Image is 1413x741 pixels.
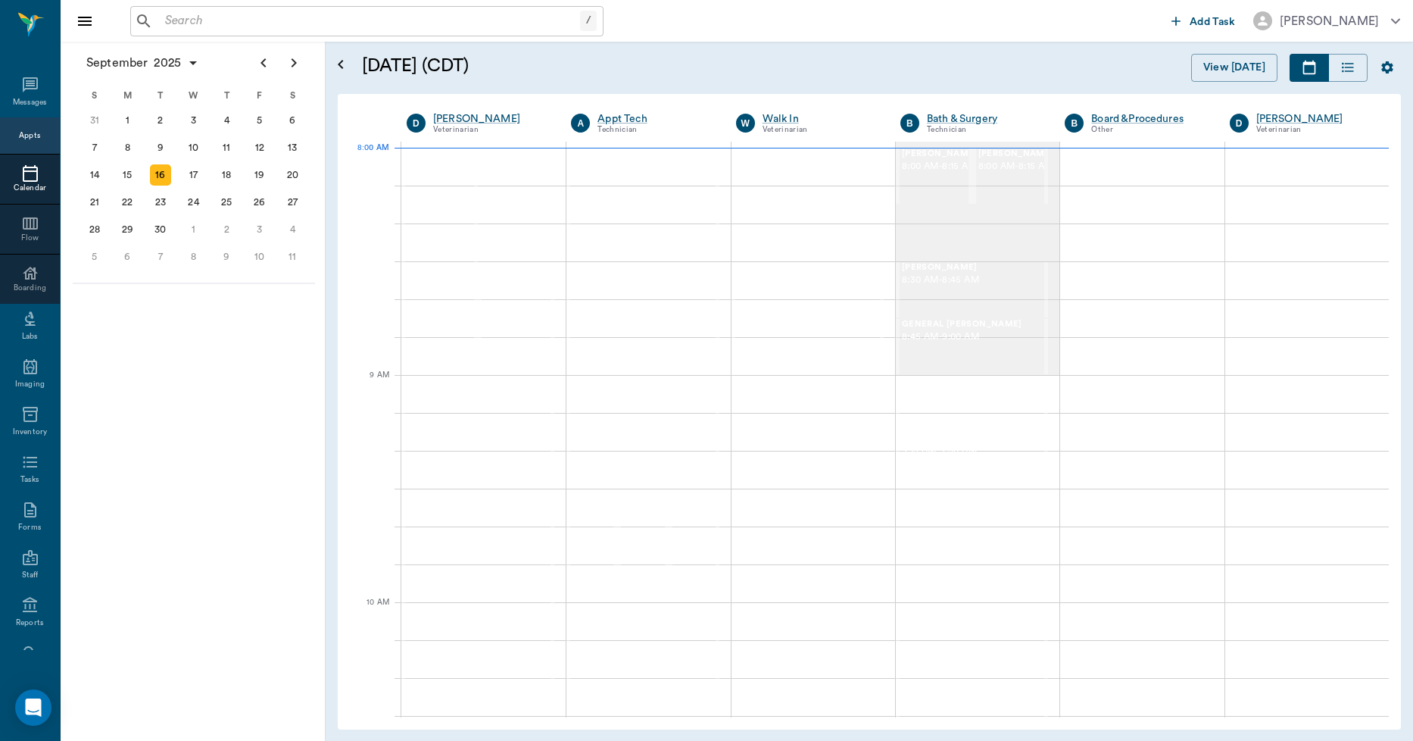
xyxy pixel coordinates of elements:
[117,246,138,267] div: Monday, October 6, 2025
[580,11,597,31] div: /
[617,489,668,602] div: NOT_CONFIRMED, 9:30 AM - 10:00 AM
[736,114,755,133] div: W
[763,111,878,127] a: Walk In
[675,510,716,540] span: 9:30 AM - 10:00 AM
[332,36,350,94] button: Open calendar
[243,84,276,107] div: F
[902,443,1042,458] span: 9:15 AM - 9:30 AM
[902,159,978,174] span: 8:00 AM - 8:15 AM
[1091,111,1206,127] div: Board &Procedures
[276,84,309,107] div: S
[19,130,40,142] div: Appts
[896,375,1048,432] div: NOT_CONFIRMED, 9:00 AM - 9:15 AM
[566,148,719,261] div: NOT_CONFIRMED, 8:00 AM - 8:30 AM
[566,489,617,602] div: NOT_CONFIRMED, 9:30 AM - 10:00 AM
[972,148,1049,205] div: BOOKED, 8:00 AM - 8:15 AM
[572,604,713,614] span: [PERSON_NAME]
[249,219,270,240] div: Friday, October 3, 2025
[902,614,1042,629] span: 10:00 AM - 5:00 PM
[84,110,105,131] div: Sunday, August 31, 2025
[566,375,719,489] div: NOT_CONFIRMED, 9:00 AM - 9:30 AM
[84,246,105,267] div: Sunday, October 5, 2025
[117,219,138,240] div: Monday, September 29, 2025
[572,273,713,288] span: 8:30 AM - 9:00 AM
[927,123,1042,136] div: Technician
[177,84,211,107] div: W
[15,379,45,390] div: Imaging
[572,377,713,386] span: [PERSON_NAME]
[572,490,689,510] span: [PERSON_NAME]/Spookey Frost
[144,84,177,107] div: T
[20,474,39,486] div: Tasks
[623,510,667,540] span: 9:30 AM - 10:00 AM
[900,114,919,133] div: B
[159,11,580,32] input: Search
[183,219,204,240] div: Wednesday, October 1, 2025
[433,123,548,136] div: Veterinarian
[216,164,237,186] div: Thursday, September 18, 2025
[401,148,478,375] div: NOT_CONFIRMED, 8:00 AM - 9:00 AM
[1256,123,1371,136] div: Veterinarian
[675,490,716,510] span: Bandit Frost
[572,263,713,273] span: [PERSON_NAME]
[183,110,204,131] div: Wednesday, September 3, 2025
[572,159,713,174] span: 8:00 AM - 8:30 AM
[282,110,303,131] div: Saturday, September 6, 2025
[13,97,48,108] div: Messages
[249,164,270,186] div: Friday, September 19, 2025
[22,570,38,581] div: Staff
[572,149,713,159] span: Baby [PERSON_NAME]
[22,331,38,342] div: Labs
[13,427,47,438] div: Inventory
[401,375,554,489] div: NOT_CONFIRMED, 9:00 AM - 9:30 AM
[407,386,548,402] span: 9:00 AM - 9:30 AM
[571,114,590,133] div: A
[216,192,237,213] div: Thursday, September 25, 2025
[183,137,204,158] div: Wednesday, September 10, 2025
[282,164,303,186] div: Saturday, September 20, 2025
[927,111,1042,127] a: Bath & Surgery
[902,320,1042,330] span: GENERAL [PERSON_NAME]
[1191,54,1277,82] button: View [DATE]
[902,433,1042,443] span: [PERSON_NAME]
[484,273,560,303] span: 8:30 AM - 9:00 AM
[279,48,309,78] button: Next page
[896,432,1048,489] div: BOOKED, 9:15 AM - 9:30 AM
[896,148,972,205] div: BOOKED, 8:00 AM - 8:15 AM
[1280,12,1379,30] div: [PERSON_NAME]
[902,377,1042,386] span: GENERAL [PERSON_NAME]
[902,263,1042,273] span: [PERSON_NAME]
[902,604,1042,614] span: BLOCK
[669,489,719,602] div: NOT_CONFIRMED, 9:30 AM - 10:00 AM
[738,263,878,273] span: [PERSON_NAME]
[249,192,270,213] div: Friday, September 26, 2025
[15,689,51,726] div: Open Intercom Messenger
[249,137,270,158] div: Friday, September 12, 2025
[902,386,1042,402] span: 9:00 AM - 9:15 AM
[151,52,184,73] span: 2025
[1091,123,1206,136] div: Other
[896,318,1048,375] div: NOT_CONFIRMED, 8:45 AM - 9:00 AM
[572,614,713,629] span: 10:00 AM - 10:30 AM
[731,261,884,375] div: BOOKED, 8:30 AM - 9:00 AM
[111,84,145,107] div: M
[83,52,151,73] span: September
[16,617,44,629] div: Reports
[407,149,483,169] span: Chestnut [PERSON_NAME]
[407,114,426,133] div: D
[572,510,689,525] span: 9:30 AM - 10:00 AM
[18,522,41,533] div: Forms
[566,261,719,375] div: NOT_CONFIRMED, 8:30 AM - 9:00 AM
[597,111,713,127] a: Appt Tech
[216,137,237,158] div: Thursday, September 11, 2025
[1241,7,1412,35] button: [PERSON_NAME]
[407,169,483,199] span: 8:00 AM - 9:00 AM
[70,6,100,36] button: Close drawer
[84,164,105,186] div: Sunday, September 14, 2025
[117,110,138,131] div: Monday, September 1, 2025
[183,192,204,213] div: Wednesday, September 24, 2025
[84,192,105,213] div: Sunday, September 21, 2025
[407,490,548,500] span: [PERSON_NAME]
